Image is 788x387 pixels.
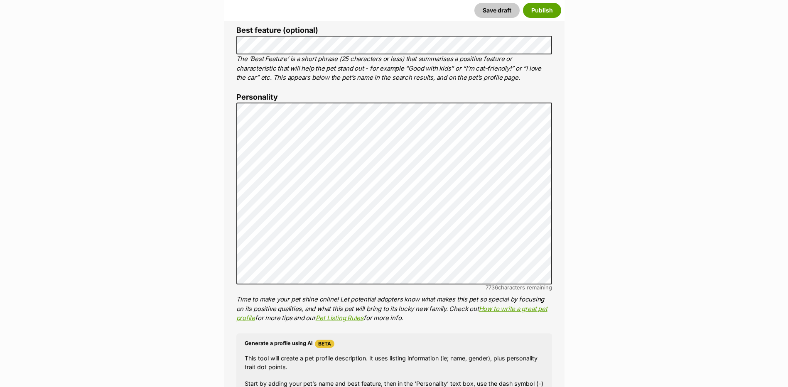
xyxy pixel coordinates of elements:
span: Beta [315,340,334,348]
label: Personality [236,93,552,102]
p: The ‘Best Feature’ is a short phrase (25 characters or less) that summarises a positive feature o... [236,54,552,83]
h4: Generate a profile using AI [245,340,544,348]
button: Publish [523,3,561,18]
p: This tool will create a pet profile description. It uses listing information (ie; name, gender), ... [245,354,544,372]
span: 7736 [486,284,498,291]
p: Time to make your pet shine online! Let potential adopters know what makes this pet so special by... [236,295,552,323]
label: Best feature (optional) [236,26,552,35]
div: characters remaining [236,284,552,291]
a: How to write a great pet profile [236,305,547,322]
a: Pet Listing Rules [316,314,363,322]
button: Save draft [474,3,520,18]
